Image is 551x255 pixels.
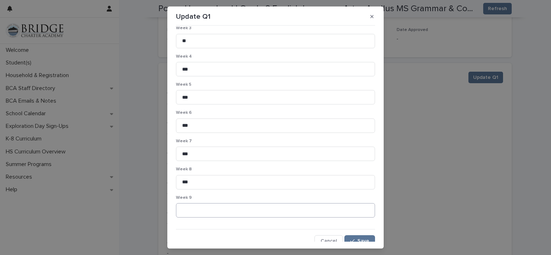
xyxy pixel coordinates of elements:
span: Week 9 [176,196,192,200]
span: Week 3 [176,26,191,30]
button: Cancel [314,235,343,247]
span: Week 7 [176,139,192,143]
span: Week 6 [176,111,192,115]
span: Week 4 [176,54,192,59]
span: Week 5 [176,82,191,87]
p: Update Q1 [176,12,211,21]
span: Save [357,238,369,243]
span: Week 8 [176,167,192,171]
span: Cancel [321,238,337,243]
button: Save [344,235,375,247]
